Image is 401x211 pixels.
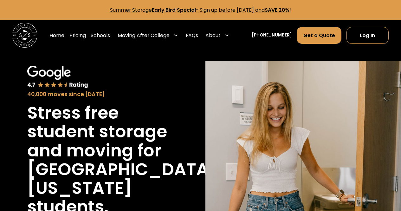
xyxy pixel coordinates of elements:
[91,27,110,44] a: Schools
[118,32,170,39] div: Moving After College
[27,90,168,98] div: 40,000 moves since [DATE]
[265,7,291,13] strong: SAVE 20%!
[27,103,168,160] h1: Stress free student storage and moving for
[27,160,217,197] h1: [GEOGRAPHIC_DATA][US_STATE]
[297,27,341,44] a: Get a Quote
[205,32,221,39] div: About
[186,27,198,44] a: FAQs
[12,23,37,48] img: Storage Scholars main logo
[69,27,86,44] a: Pricing
[252,32,292,39] a: [PHONE_NUMBER]
[27,66,88,89] img: Google 4.7 star rating
[49,27,64,44] a: Home
[110,7,291,13] a: Summer StorageEarly Bird Special- Sign up before [DATE] andSAVE 20%!
[152,7,196,13] strong: Early Bird Special
[346,27,389,44] a: Log In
